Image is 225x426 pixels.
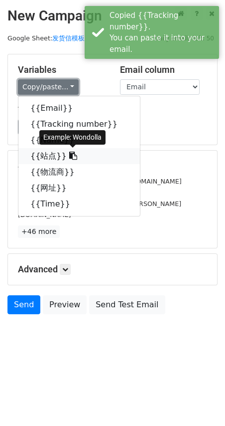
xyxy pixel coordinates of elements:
[18,132,140,148] a: {{Name}}
[89,295,165,314] a: Send Test Email
[7,295,40,314] a: Send
[18,164,140,180] a: {{物流商}}
[43,295,87,314] a: Preview
[18,64,105,75] h5: Variables
[18,148,140,164] a: {{站点}}
[175,378,225,426] div: 聊天小组件
[18,264,207,275] h5: Advanced
[110,10,215,55] div: Copied {{Tracking number}}. You can paste it into your email.
[18,116,140,132] a: {{Tracking number}}
[18,225,60,238] a: +46 more
[18,180,140,196] a: {{网址}}
[18,196,140,212] a: {{Time}}
[18,178,182,185] small: [PERSON_NAME][EMAIL_ADDRESS][DOMAIN_NAME]
[7,34,85,42] small: Google Sheet:
[175,378,225,426] iframe: Chat Widget
[120,64,207,75] h5: Email column
[39,130,106,145] div: Example: Wondolla
[7,7,218,24] h2: New Campaign
[18,100,140,116] a: {{Email}}
[18,79,79,95] a: Copy/paste...
[52,34,85,42] a: 发货信模板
